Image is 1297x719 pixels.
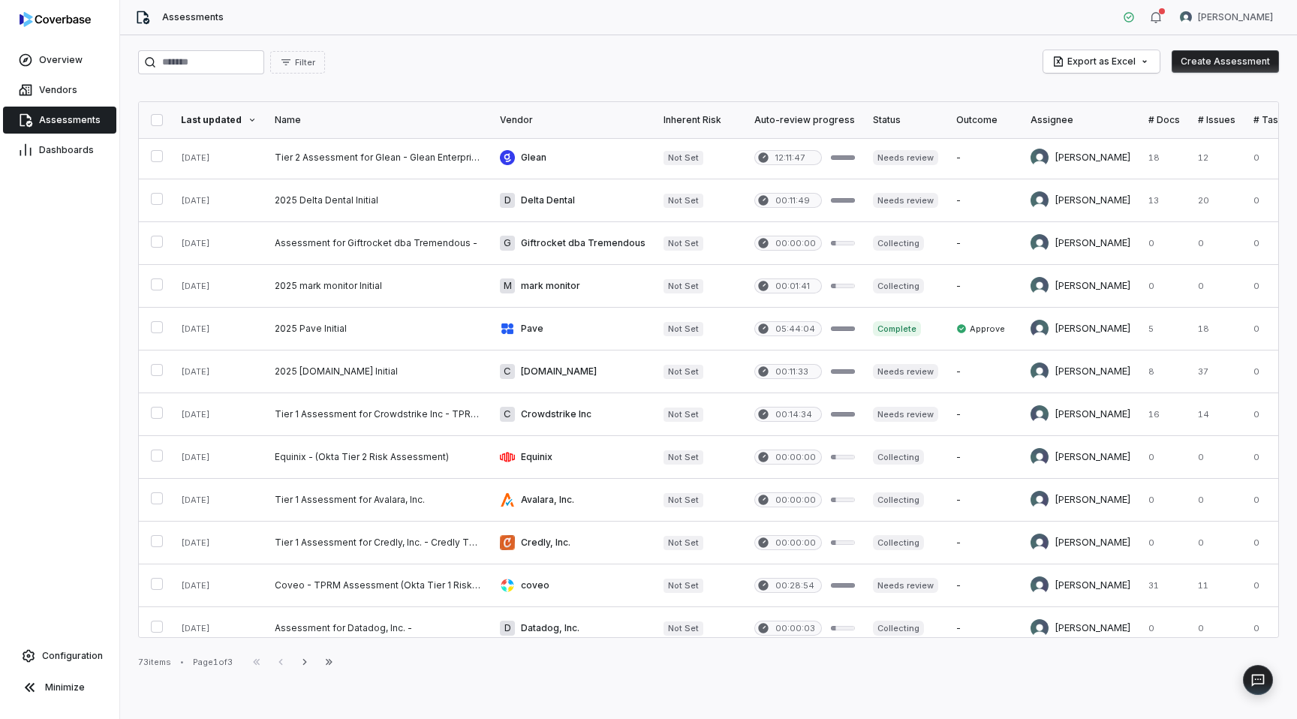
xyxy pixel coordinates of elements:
img: Adeola Ajiginni avatar [1031,405,1049,423]
span: Minimize [45,681,85,693]
td: - [947,393,1022,436]
a: Configuration [6,642,113,669]
div: Vendor [500,114,645,126]
span: Configuration [42,650,103,662]
div: 73 items [138,657,171,668]
button: Create Assessment [1172,50,1279,73]
div: Inherent Risk [664,114,736,126]
span: Overview [39,54,83,66]
a: Assessments [3,107,116,134]
img: Samuel Folarin avatar [1031,534,1049,552]
td: - [947,350,1022,393]
div: # Docs [1148,114,1180,126]
div: Outcome [956,114,1013,126]
button: Export as Excel [1043,50,1160,73]
div: Last updated [181,114,257,126]
button: Filter [270,51,325,74]
img: logo-D7KZi-bG.svg [20,12,91,27]
span: [PERSON_NAME] [1198,11,1273,23]
img: Sayantan Bhattacherjee avatar [1031,363,1049,381]
a: Overview [3,47,116,74]
div: Name [275,114,482,126]
img: Sayantan Bhattacherjee avatar [1031,149,1049,167]
img: Samuel Folarin avatar [1031,448,1049,466]
a: Dashboards [3,137,116,164]
a: Vendors [3,77,116,104]
img: Sayantan Bhattacherjee avatar [1031,234,1049,252]
td: - [947,436,1022,479]
span: Dashboards [39,144,94,156]
td: - [947,265,1022,308]
img: Samuel Folarin avatar [1031,491,1049,509]
button: Minimize [6,672,113,702]
td: - [947,522,1022,564]
span: Assessments [39,114,101,126]
img: Adeola Ajiginni avatar [1031,320,1049,338]
div: • [180,657,184,667]
div: Auto-review progress [754,114,855,126]
span: Filter [295,57,315,68]
td: - [947,179,1022,222]
td: - [947,564,1022,607]
span: Vendors [39,84,77,96]
div: Assignee [1031,114,1130,126]
img: Sayantan Bhattacherjee avatar [1180,11,1192,23]
button: Sayantan Bhattacherjee avatar[PERSON_NAME] [1171,6,1282,29]
td: - [947,222,1022,265]
img: Samuel Folarin avatar [1031,576,1049,594]
div: # Tasks [1253,114,1289,126]
span: Assessments [162,11,224,23]
img: Sayantan Bhattacherjee avatar [1031,277,1049,295]
td: - [947,479,1022,522]
div: Status [873,114,938,126]
img: Sayantan Bhattacherjee avatar [1031,191,1049,209]
div: Page 1 of 3 [193,657,233,668]
td: - [947,607,1022,650]
div: # Issues [1198,114,1235,126]
td: - [947,137,1022,179]
img: Sayantan Bhattacherjee avatar [1031,619,1049,637]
